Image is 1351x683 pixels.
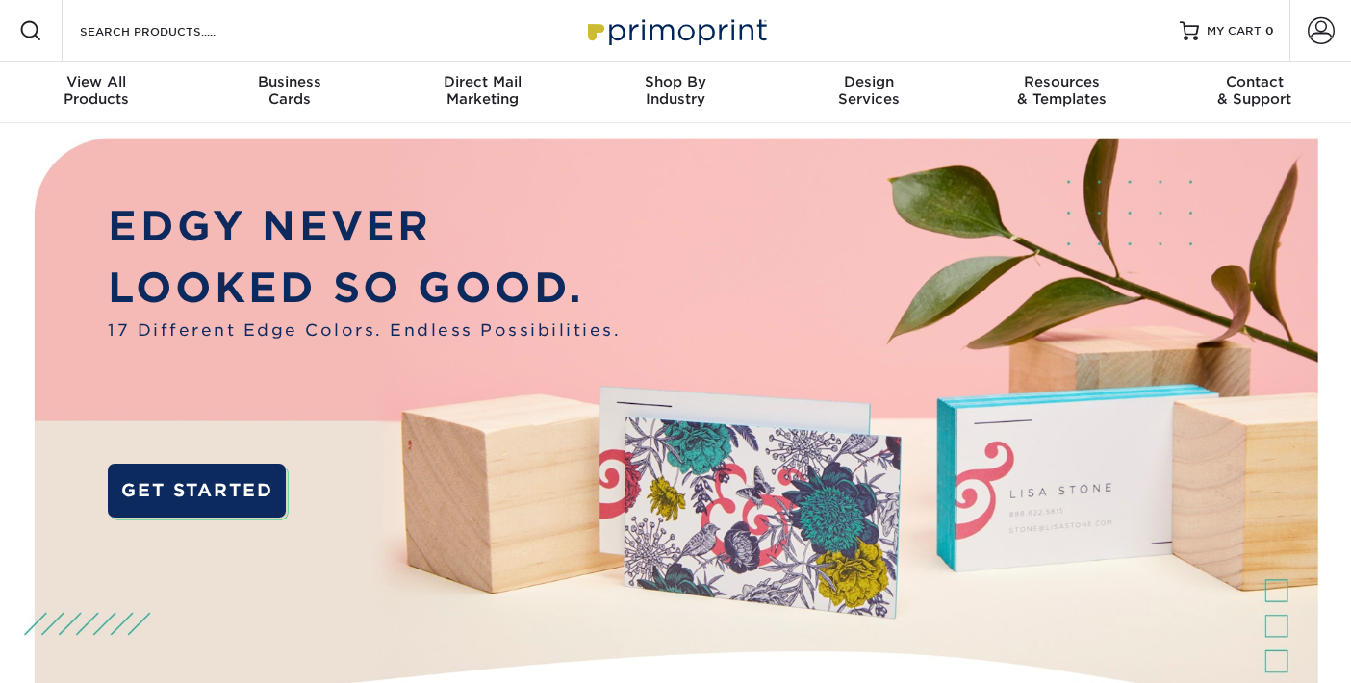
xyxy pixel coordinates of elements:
p: EDGY NEVER [108,196,621,257]
input: SEARCH PRODUCTS..... [78,19,266,42]
span: Resources [965,73,1159,90]
div: & Templates [965,73,1159,108]
div: Marketing [386,73,579,108]
img: Primoprint [579,10,772,51]
span: 0 [1265,24,1274,38]
div: & Support [1158,73,1351,108]
span: Direct Mail [386,73,579,90]
span: Shop By [579,73,773,90]
div: Industry [579,73,773,108]
span: Contact [1158,73,1351,90]
p: LOOKED SO GOOD. [108,258,621,318]
span: Business [193,73,387,90]
div: Cards [193,73,387,108]
div: Services [772,73,965,108]
a: Shop ByIndustry [579,62,773,123]
a: GET STARTED [108,464,286,517]
span: Design [772,73,965,90]
a: DesignServices [772,62,965,123]
span: 17 Different Edge Colors. Endless Possibilities. [108,318,621,342]
a: Direct MailMarketing [386,62,579,123]
a: BusinessCards [193,62,387,123]
a: Contact& Support [1158,62,1351,123]
a: Resources& Templates [965,62,1159,123]
span: MY CART [1207,23,1262,39]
